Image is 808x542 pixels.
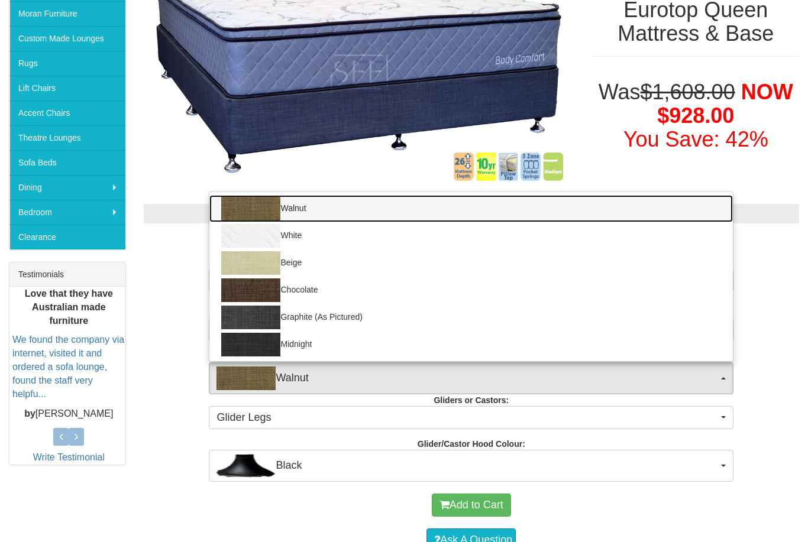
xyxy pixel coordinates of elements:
img: White [221,224,280,248]
a: Graphite (As Pictured) [209,304,733,331]
img: Graphite (As Pictured) [221,306,280,329]
a: Beige [209,249,733,277]
img: Midnight [221,333,280,356]
img: Walnut [221,197,280,220]
a: Walnut [209,195,733,222]
a: White [209,222,733,249]
img: Beige [221,251,280,275]
a: Midnight [209,331,733,358]
a: Chocolate [209,277,733,304]
img: Chocolate [221,278,280,302]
